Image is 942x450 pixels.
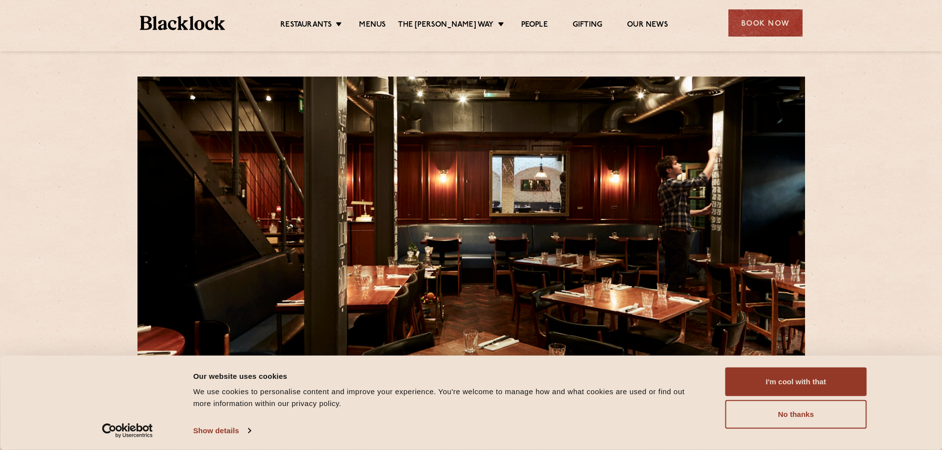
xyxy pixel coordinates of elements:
[280,20,332,31] a: Restaurants
[193,386,703,409] div: We use cookies to personalise content and improve your experience. You're welcome to manage how a...
[84,423,171,438] a: Usercentrics Cookiebot - opens in a new window
[521,20,548,31] a: People
[359,20,386,31] a: Menus
[398,20,493,31] a: The [PERSON_NAME] Way
[725,400,867,429] button: No thanks
[573,20,602,31] a: Gifting
[193,370,703,382] div: Our website uses cookies
[725,368,867,396] button: I'm cool with that
[627,20,668,31] a: Our News
[193,423,251,438] a: Show details
[140,16,225,30] img: BL_Textured_Logo-footer-cropped.svg
[728,9,803,37] div: Book Now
